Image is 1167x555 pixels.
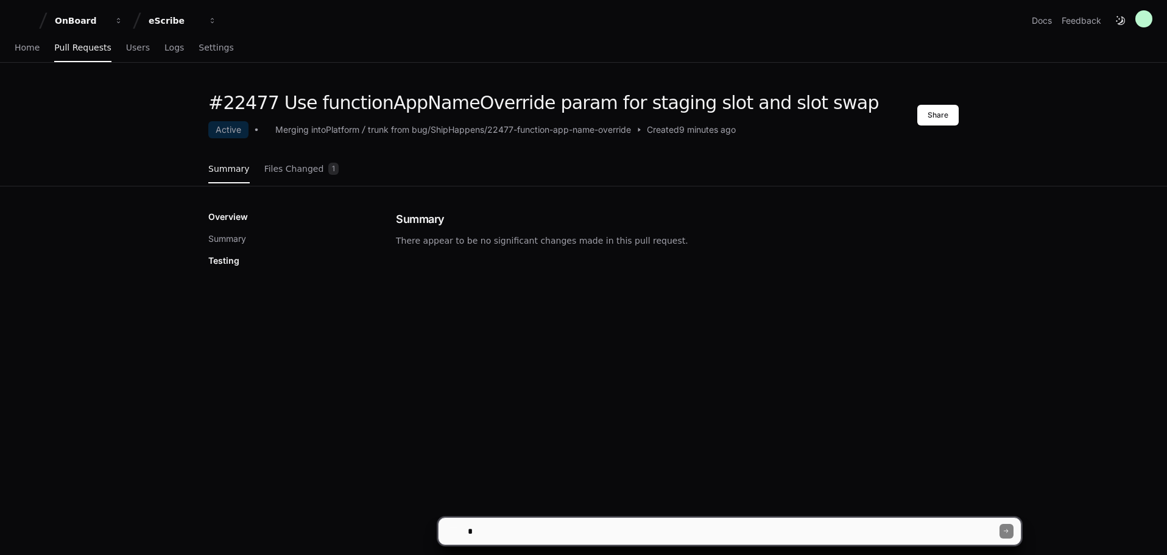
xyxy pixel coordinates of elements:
span: 9 minutes ago [679,124,736,136]
span: Settings [199,44,233,51]
a: Settings [199,34,233,62]
button: Feedback [1062,15,1101,27]
button: eScribe [144,10,222,32]
a: Docs [1032,15,1052,27]
p: There appear to be no significant changes made in this pull request. [396,234,959,248]
div: eScribe [149,15,201,27]
div: Platform [326,124,359,136]
h1: Summary [396,211,959,228]
div: Active [208,121,249,138]
span: 1 [328,163,339,175]
div: trunk from bug/ShipHappens/22477-function-app-name-override [368,124,631,136]
div: Merging into [275,124,326,136]
span: Summary [208,165,250,172]
a: Users [126,34,150,62]
span: Logs [164,44,184,51]
a: Logs [164,34,184,62]
span: Pull Requests [54,44,111,51]
h1: #22477 Use functionAppNameOverride param for staging slot and slot swap [208,92,879,114]
button: Share [917,105,959,125]
p: Testing [208,255,239,267]
span: Created [647,124,679,136]
button: OnBoard [50,10,128,32]
p: Overview [208,211,248,223]
span: Files Changed [264,165,324,172]
span: Users [126,44,150,51]
a: Pull Requests [54,34,111,62]
div: OnBoard [55,15,107,27]
span: Home [15,44,40,51]
a: Home [15,34,40,62]
button: Summary [208,233,246,245]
